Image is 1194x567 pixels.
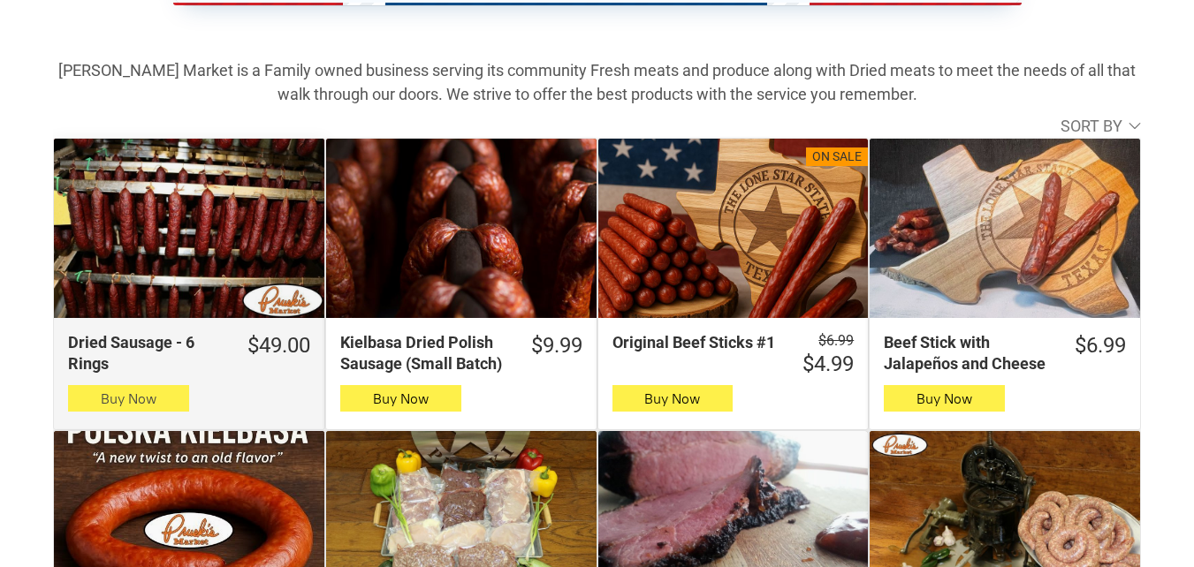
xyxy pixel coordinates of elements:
[598,332,869,378] a: $6.99 $4.99Original Beef Sticks #1
[612,332,779,352] div: Original Beef Sticks #1
[916,390,972,407] span: Buy Now
[373,390,429,407] span: Buy Now
[326,139,597,319] a: Kielbasa Dried Polish Sausage (Small Batch)
[870,332,1140,374] a: $6.99Beef Stick with Jalapeños and Cheese
[612,385,734,412] button: Buy Now
[101,390,156,407] span: Buy Now
[1075,332,1126,359] div: $6.99
[247,332,310,359] div: $49.00
[644,390,700,407] span: Buy Now
[802,351,854,378] div: $4.99
[54,139,324,319] a: Dried Sausage - 6 Rings
[884,385,1005,412] button: Buy Now
[884,332,1050,374] div: Beef Stick with Jalapeños and Cheese
[68,332,223,374] div: Dried Sausage - 6 Rings
[531,332,582,359] div: $9.99
[326,332,597,374] a: $9.99Kielbasa Dried Polish Sausage (Small Batch)
[812,148,862,166] div: On Sale
[340,332,506,374] div: Kielbasa Dried Polish Sausage (Small Batch)
[58,61,1136,103] strong: [PERSON_NAME] Market is a Family owned business serving its community Fresh meats and produce alo...
[54,332,324,374] a: $49.00Dried Sausage - 6 Rings
[598,139,869,319] a: On SaleOriginal Beef Sticks #1
[818,332,854,349] s: $6.99
[340,385,461,412] button: Buy Now
[870,139,1140,319] a: Beef Stick with Jalapeños and Cheese
[68,385,189,412] button: Buy Now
